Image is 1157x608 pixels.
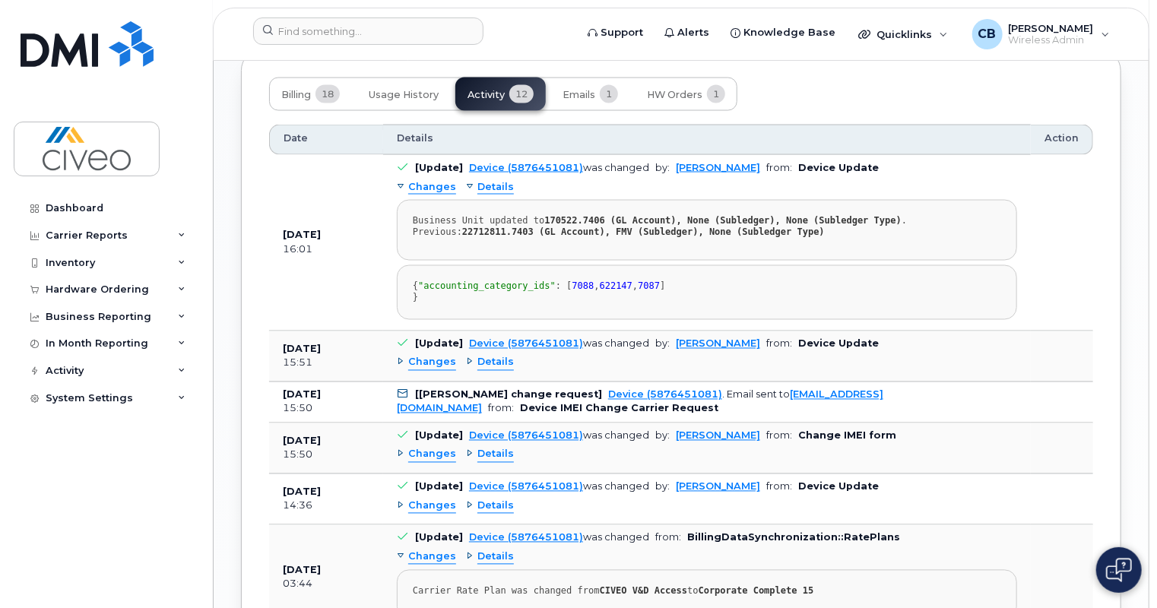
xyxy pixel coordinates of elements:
span: from: [655,532,681,543]
span: Details [477,180,514,195]
span: by: [655,430,670,442]
div: was changed [469,532,649,543]
span: Knowledge Base [743,25,835,40]
a: Device (5876451081) [469,481,583,492]
div: 03:44 [283,578,369,591]
strong: 170522.7406 (GL Account), None (Subledger), None (Subledger Type) [544,216,902,226]
span: Details [397,131,433,145]
b: Device Update [798,338,879,350]
a: [PERSON_NAME] [676,162,760,173]
b: [Update] [415,532,463,543]
b: [DATE] [283,230,321,241]
span: Support [601,25,643,40]
span: Changes [408,356,456,370]
b: [DATE] [283,486,321,498]
span: Changes [408,448,456,462]
span: 1 [600,85,618,103]
a: Knowledge Base [720,17,846,48]
b: Change IMEI form [798,430,896,442]
span: Billing [281,89,311,101]
span: Emails [563,89,595,101]
a: [PERSON_NAME] [676,338,760,350]
div: . Email sent to [397,389,883,414]
span: Quicklinks [876,28,932,40]
div: was changed [469,430,649,442]
input: Find something... [253,17,483,45]
div: { : [ , , ] } [413,281,1001,304]
img: Open chat [1106,558,1132,582]
b: [Update] [415,162,463,173]
strong: CIVEO V&D Access [600,586,688,597]
span: 1 [707,85,725,103]
span: Details [477,356,514,370]
b: [Update] [415,430,463,442]
span: Details [477,499,514,514]
span: by: [655,338,670,350]
span: Changes [408,499,456,514]
b: BillingDataSynchronization::RatePlans [687,532,900,543]
b: Device Update [798,162,879,173]
span: from: [766,338,792,350]
span: from: [488,403,514,414]
div: 14:36 [283,499,369,513]
b: [DATE] [283,344,321,355]
span: CB [978,25,997,43]
b: [DATE] [283,389,321,401]
span: 622147 [600,281,632,292]
div: 15:50 [283,402,369,416]
a: Alerts [654,17,720,48]
strong: 22712811.7403 (GL Account), FMV (Subledger), None (Subledger Type) [462,227,825,238]
span: Wireless Admin [1009,34,1094,46]
a: Device (5876451081) [469,532,583,543]
b: [[PERSON_NAME] change request] [415,389,602,401]
span: Changes [408,180,456,195]
div: Business Unit updated to . Previous: [413,216,1001,239]
div: was changed [469,481,649,492]
div: Quicklinks [848,19,959,49]
span: from: [766,162,792,173]
a: Device (5876451081) [469,338,583,350]
span: Alerts [677,25,709,40]
span: Date [284,131,308,145]
div: Carrier Rate Plan was changed from to [413,586,1001,597]
span: Details [477,550,514,565]
div: was changed [469,162,649,173]
span: "accounting_category_ids" [418,281,556,292]
span: Changes [408,550,456,565]
span: from: [766,481,792,492]
b: [DATE] [283,435,321,447]
span: 7087 [638,281,660,292]
span: Details [477,448,514,462]
div: 15:51 [283,356,369,370]
div: 15:50 [283,448,369,462]
th: Action [1031,125,1093,155]
b: Device IMEI Change Carrier Request [520,403,718,414]
a: Device (5876451081) [469,430,583,442]
b: [DATE] [283,565,321,576]
b: Device Update [798,481,879,492]
a: Support [577,17,654,48]
div: was changed [469,338,649,350]
div: 16:01 [283,243,369,257]
span: by: [655,481,670,492]
strong: Corporate Complete 15 [699,586,814,597]
a: Device (5876451081) [469,162,583,173]
div: chad balanag [962,19,1121,49]
span: from: [766,430,792,442]
span: [PERSON_NAME] [1009,22,1094,34]
b: [Update] [415,481,463,492]
b: [Update] [415,338,463,350]
span: 18 [315,85,340,103]
span: HW Orders [647,89,702,101]
span: Usage History [369,89,439,101]
span: by: [655,162,670,173]
a: [PERSON_NAME] [676,481,760,492]
a: [PERSON_NAME] [676,430,760,442]
a: Device (5876451081) [608,389,722,401]
span: 7088 [572,281,594,292]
